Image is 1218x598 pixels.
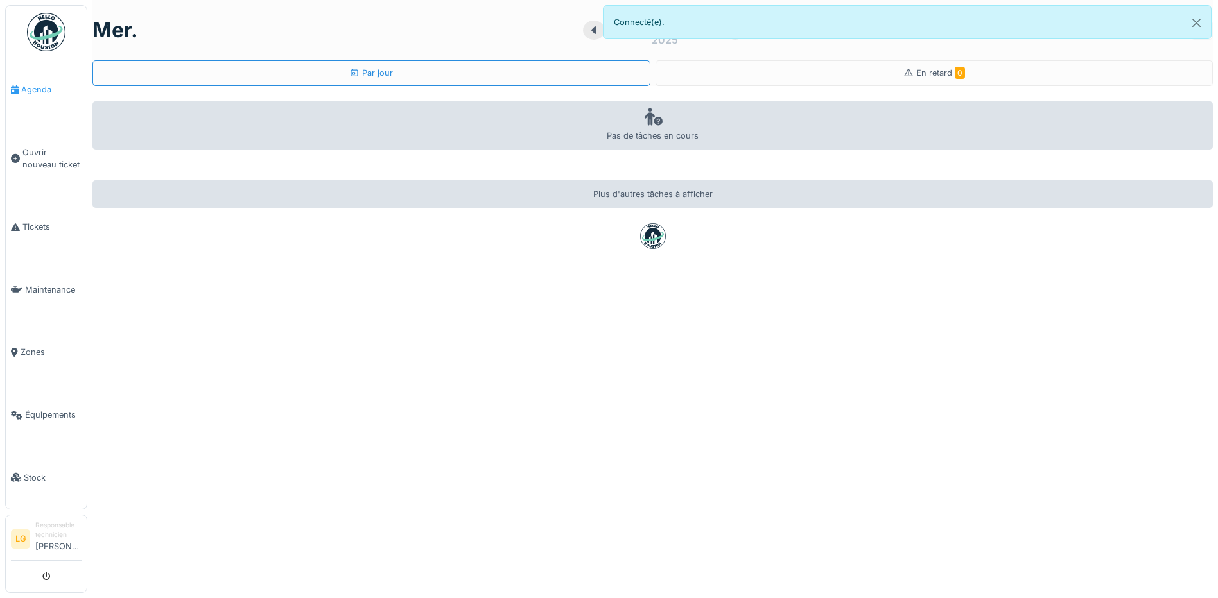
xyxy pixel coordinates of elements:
img: badge-BVDL4wpA.svg [640,223,666,249]
span: En retard [916,68,965,78]
h1: mer. [92,18,138,42]
a: Tickets [6,196,87,259]
span: Ouvrir nouveau ticket [22,146,82,171]
span: Équipements [25,409,82,421]
a: Agenda [6,58,87,121]
a: Maintenance [6,259,87,321]
span: Zones [21,346,82,358]
img: Badge_color-CXgf-gQk.svg [27,13,65,51]
div: Pas de tâches en cours [92,101,1213,149]
div: Plus d'autres tâches à afficher [92,180,1213,208]
span: Agenda [21,83,82,96]
span: 0 [955,67,965,79]
li: [PERSON_NAME] [35,520,82,558]
a: Équipements [6,384,87,447]
div: Par jour [349,67,393,79]
a: LG Responsable technicien[PERSON_NAME] [11,520,82,561]
a: Stock [6,446,87,509]
div: Responsable technicien [35,520,82,540]
span: Stock [24,472,82,484]
span: Maintenance [25,284,82,296]
li: LG [11,529,30,549]
a: Ouvrir nouveau ticket [6,121,87,196]
div: Connecté(e). [603,5,1212,39]
button: Close [1182,6,1211,40]
span: Tickets [22,221,82,233]
a: Zones [6,321,87,384]
div: 2025 [652,32,678,47]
